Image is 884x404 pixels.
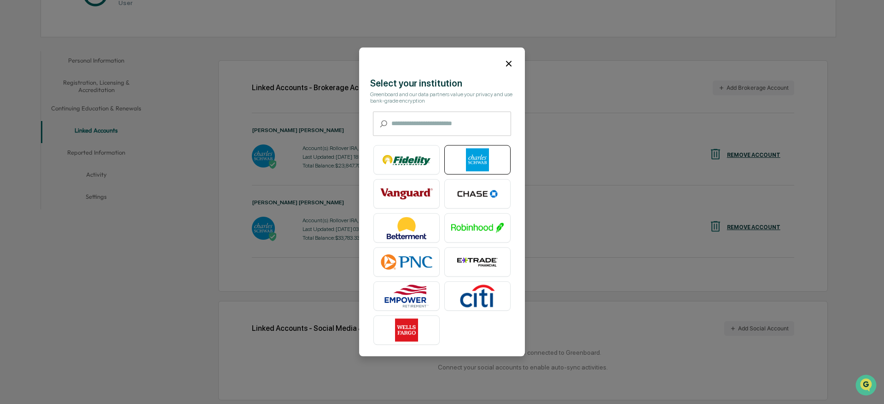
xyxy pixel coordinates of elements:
[451,251,504,274] img: E*TRADE
[380,285,433,308] img: Empower Retirement
[6,112,63,129] a: 🖐️Preclearance
[451,183,504,206] img: Chase
[380,319,433,342] img: Wells Fargo
[9,19,168,34] p: How can we help?
[18,133,58,143] span: Data Lookup
[9,117,17,124] div: 🖐️
[380,149,433,172] img: Fidelity Investments
[63,112,118,129] a: 🗄️Attestations
[9,134,17,142] div: 🔎
[855,374,879,398] iframe: Open customer support
[380,217,433,240] img: Betterment
[451,149,504,172] img: Charles Schwab
[451,285,504,308] img: Citibank
[76,116,114,125] span: Attestations
[370,92,514,104] div: Greenboard and our data partners value your privacy and use bank-grade encryption
[451,217,504,240] img: Robinhood
[9,70,26,87] img: 1746055101610-c473b297-6a78-478c-a979-82029cc54cd1
[65,156,111,163] a: Powered byPylon
[31,70,151,80] div: Start new chat
[18,116,59,125] span: Preclearance
[380,251,433,274] img: PNC
[31,80,116,87] div: We're available if you need us!
[157,73,168,84] button: Start new chat
[92,156,111,163] span: Pylon
[6,130,62,146] a: 🔎Data Lookup
[370,78,514,89] div: Select your institution
[67,117,74,124] div: 🗄️
[380,183,433,206] img: Vanguard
